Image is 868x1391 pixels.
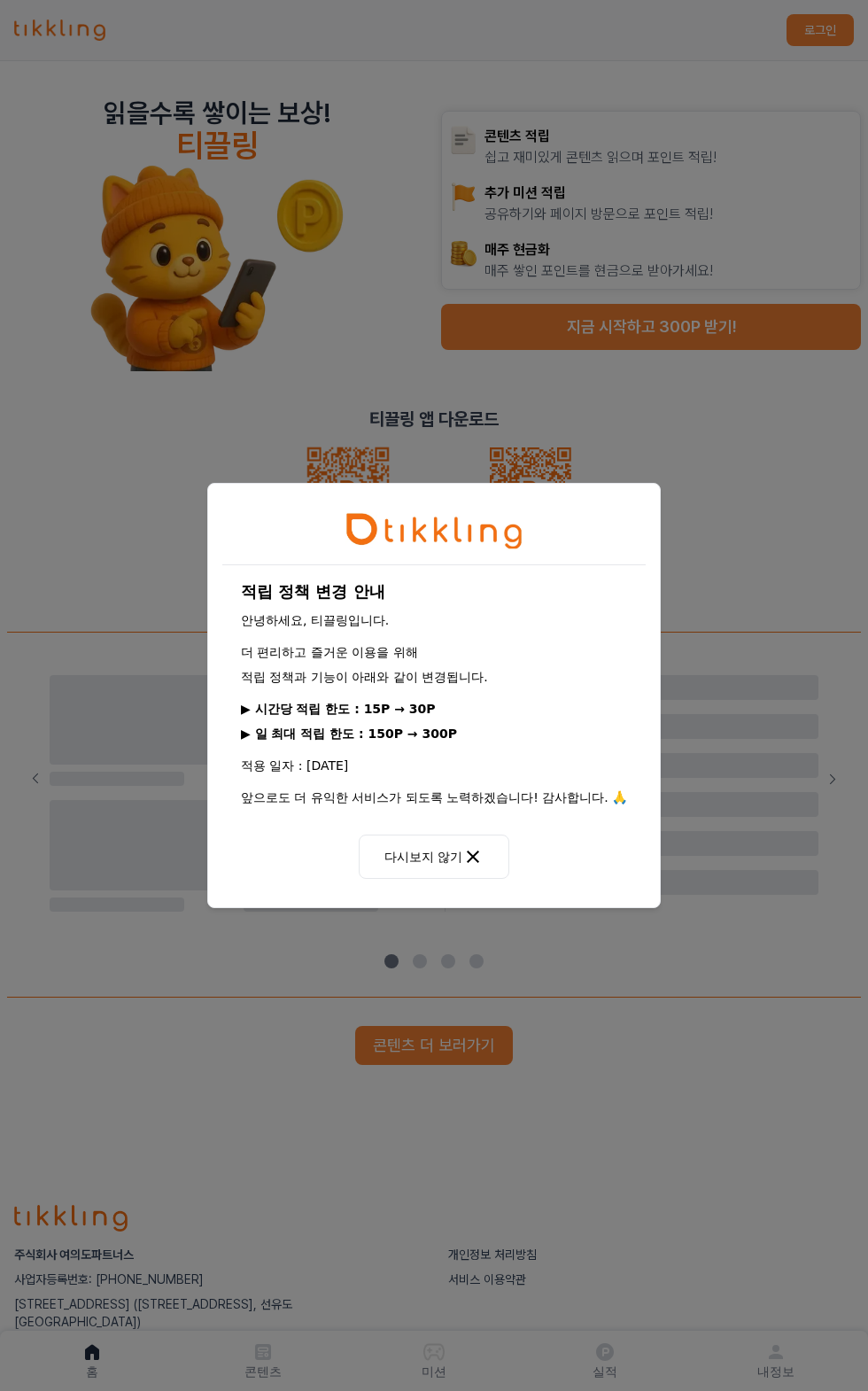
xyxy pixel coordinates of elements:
[241,789,627,806] p: 앞으로도 더 유익한 서비스가 되도록 노력하겠습니다! 감사합니다. 🙏
[241,725,627,742] p: ▶ 일 최대 적립 한도 : 150P → 300P
[241,611,627,629] p: 안녕하세요, 티끌링입니다.
[345,512,523,549] img: tikkling_character
[241,700,627,718] p: ▶ 시간당 적립 한도 : 15P → 30P
[241,668,627,686] p: 적립 정책과 기능이 아래와 같이 변경됩니다.
[241,757,627,774] p: 적용 일자 : [DATE]
[241,643,627,661] p: 더 편리하고 즐거운 이용을 위해
[241,579,627,604] h1: 적립 정책 변경 안내
[359,835,509,879] button: 다시보지 않기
